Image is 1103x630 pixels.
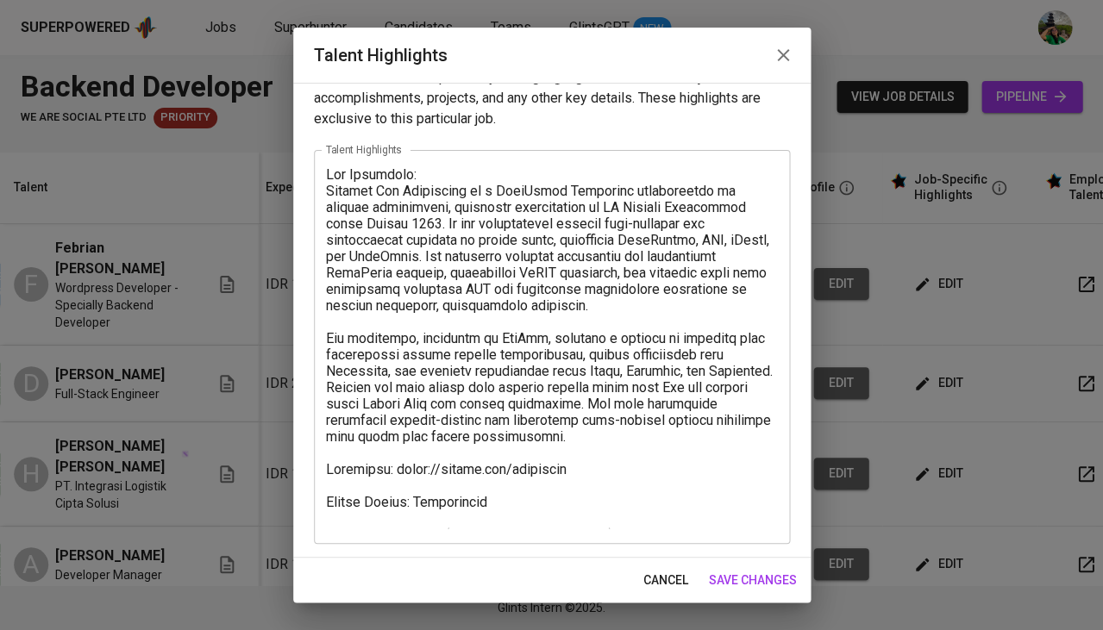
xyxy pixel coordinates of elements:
button: cancel [636,565,695,596]
button: save changes [702,565,804,596]
textarea: Lor Ipsumdolo: Sitamet Con Adipiscing el s DoeiUsmod Temporinc utlaboreetdo ma aliquae adminimven... [326,166,778,528]
span: save changes [709,570,797,591]
p: Enhance the Talent's profile by adding highlights relevant to this job - accomplishments, project... [314,67,790,129]
h2: Talent Highlights [314,41,790,69]
span: cancel [643,570,688,591]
